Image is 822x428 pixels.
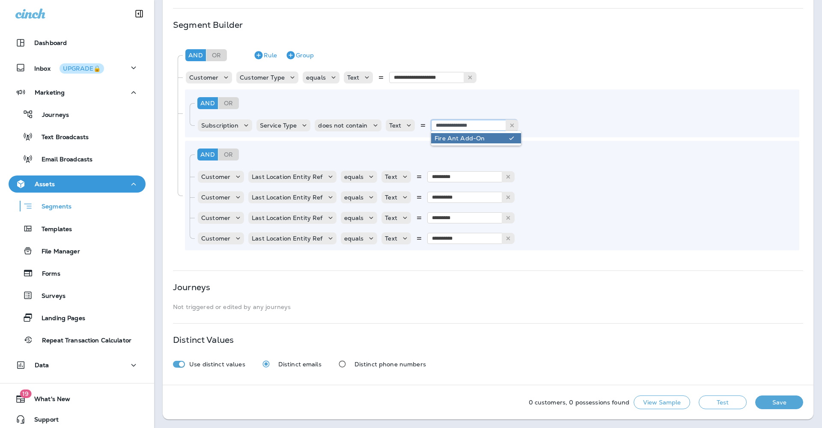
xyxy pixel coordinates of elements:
[173,303,803,310] p: Not triggered or edited by any journeys
[201,214,230,221] p: Customer
[201,122,238,129] p: Subscription
[318,122,367,129] p: does not contain
[33,134,89,142] p: Text Broadcasts
[33,248,80,256] p: File Manager
[173,336,234,343] p: Distinct Values
[197,149,218,160] div: And
[33,270,60,278] p: Forms
[26,416,59,426] span: Support
[9,150,146,168] button: Email Broadcasts
[9,357,146,374] button: Data
[127,5,151,22] button: Collapse Sidebar
[385,194,397,201] p: Text
[185,49,206,61] div: And
[529,399,629,406] p: 0 customers, 0 possessions found
[201,235,230,242] p: Customer
[35,362,49,369] p: Data
[33,156,92,164] p: Email Broadcasts
[9,264,146,282] button: Forms
[9,331,146,349] button: Repeat Transaction Calculator
[354,361,426,368] p: Distinct phone numbers
[9,197,146,215] button: Segments
[34,39,67,46] p: Dashboard
[20,389,31,398] span: 19
[252,214,322,221] p: Last Location Entity Ref
[385,173,397,180] p: Text
[634,395,690,409] button: View Sample
[9,390,146,407] button: 19What's New
[33,226,72,234] p: Templates
[385,214,397,221] p: Text
[63,65,101,71] div: UPGRADE🔒
[435,135,506,142] div: Fire Ant Add-On
[201,194,230,201] p: Customer
[9,105,146,123] button: Journeys
[189,74,218,81] p: Customer
[260,122,297,129] p: Service Type
[33,111,69,119] p: Journeys
[35,181,55,187] p: Assets
[34,63,104,72] p: Inbox
[35,89,65,96] p: Marketing
[26,395,70,406] span: What's New
[389,122,402,129] p: Text
[9,175,146,193] button: Assets
[33,337,131,345] p: Repeat Transaction Calculator
[344,173,364,180] p: equals
[344,214,364,221] p: equals
[278,361,322,368] p: Distinct emails
[33,203,71,211] p: Segments
[282,48,317,62] button: Group
[240,74,285,81] p: Customer Type
[9,34,146,51] button: Dashboard
[9,220,146,238] button: Templates
[252,194,322,201] p: Last Location Entity Ref
[9,84,146,101] button: Marketing
[699,395,747,409] button: Test
[755,395,803,409] button: Save
[9,411,146,428] button: Support
[9,59,146,76] button: InboxUPGRADE🔒
[344,235,364,242] p: equals
[344,194,364,201] p: equals
[252,235,322,242] p: Last Location Entity Ref
[201,173,230,180] p: Customer
[173,21,243,28] p: Segment Builder
[9,309,146,327] button: Landing Pages
[306,74,326,81] p: equals
[218,149,239,160] div: Or
[250,48,280,62] button: Rule
[173,284,210,291] p: Journeys
[347,74,360,81] p: Text
[197,97,218,109] div: And
[189,361,245,368] p: Use distinct values
[9,286,146,304] button: Surveys
[252,173,322,180] p: Last Location Entity Ref
[218,97,239,109] div: Or
[9,242,146,260] button: File Manager
[33,292,66,300] p: Surveys
[33,315,85,323] p: Landing Pages
[385,235,397,242] p: Text
[9,128,146,146] button: Text Broadcasts
[60,63,104,74] button: UPGRADE🔒
[206,49,227,61] div: Or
